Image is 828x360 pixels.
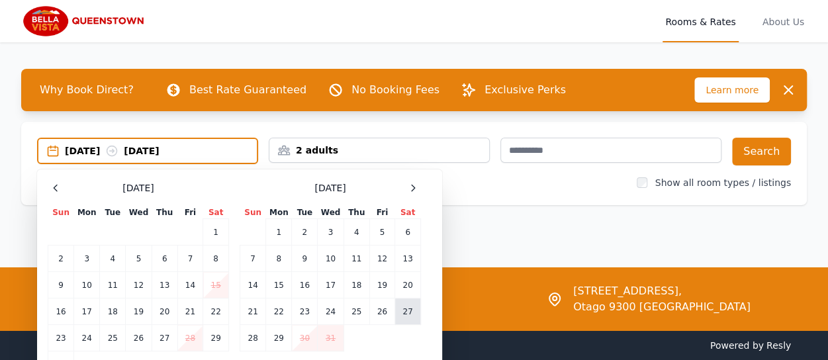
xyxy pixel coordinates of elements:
td: 2 [292,219,318,246]
td: 9 [48,272,74,298]
td: 28 [240,325,266,351]
td: 15 [203,272,229,298]
th: Fri [177,206,203,219]
td: 13 [395,246,421,272]
span: Otago 9300 [GEOGRAPHIC_DATA] [573,299,751,315]
td: 23 [292,298,318,325]
span: [DATE] [314,181,345,195]
td: 31 [318,325,344,351]
div: 2 adults [269,144,489,157]
span: [STREET_ADDRESS], [573,283,751,299]
td: 1 [203,219,229,246]
td: 10 [318,246,344,272]
td: 17 [318,272,344,298]
td: 14 [177,272,203,298]
td: 3 [74,246,100,272]
td: 3 [318,219,344,246]
th: Sun [240,206,266,219]
p: No Booking Fees [351,82,439,98]
td: 27 [395,298,421,325]
td: 20 [152,298,177,325]
td: 19 [369,272,394,298]
td: 8 [203,246,229,272]
td: 22 [266,298,292,325]
td: 4 [344,219,369,246]
td: 28 [177,325,203,351]
td: 25 [344,298,369,325]
td: 19 [126,298,152,325]
td: 12 [126,272,152,298]
td: 8 [266,246,292,272]
td: 4 [100,246,126,272]
th: Sat [203,206,229,219]
div: [DATE] [DATE] [65,144,257,157]
td: 20 [395,272,421,298]
td: 24 [318,298,344,325]
td: 10 [74,272,100,298]
td: 17 [74,298,100,325]
td: 11 [344,246,369,272]
th: Wed [318,206,344,219]
th: Fri [369,206,394,219]
span: Learn more [694,77,770,103]
td: 13 [152,272,177,298]
td: 18 [344,272,369,298]
td: 5 [126,246,152,272]
th: Mon [266,206,292,219]
td: 26 [126,325,152,351]
td: 21 [240,298,266,325]
td: 2 [48,246,74,272]
th: Wed [126,206,152,219]
td: 29 [266,325,292,351]
td: 7 [177,246,203,272]
td: 5 [369,219,394,246]
th: Thu [344,206,369,219]
td: 22 [203,298,229,325]
span: Powered by [420,339,792,352]
a: Resly [766,340,791,351]
th: Thu [152,206,177,219]
td: 30 [292,325,318,351]
button: Search [732,138,791,165]
td: 18 [100,298,126,325]
td: 9 [292,246,318,272]
th: Sat [395,206,421,219]
span: Why Book Direct? [29,77,144,103]
td: 25 [100,325,126,351]
td: 12 [369,246,394,272]
td: 23 [48,325,74,351]
td: 29 [203,325,229,351]
td: 16 [292,272,318,298]
td: 11 [100,272,126,298]
th: Sun [48,206,74,219]
td: 14 [240,272,266,298]
p: Exclusive Perks [484,82,566,98]
td: 15 [266,272,292,298]
td: 1 [266,219,292,246]
td: 6 [152,246,177,272]
td: 24 [74,325,100,351]
td: 26 [369,298,394,325]
td: 7 [240,246,266,272]
span: [DATE] [122,181,154,195]
td: 21 [177,298,203,325]
td: 6 [395,219,421,246]
th: Tue [292,206,318,219]
label: Show all room types / listings [655,177,791,188]
img: Bella Vista Queenstown [21,5,149,37]
p: Best Rate Guaranteed [189,82,306,98]
th: Tue [100,206,126,219]
td: 27 [152,325,177,351]
td: 16 [48,298,74,325]
th: Mon [74,206,100,219]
